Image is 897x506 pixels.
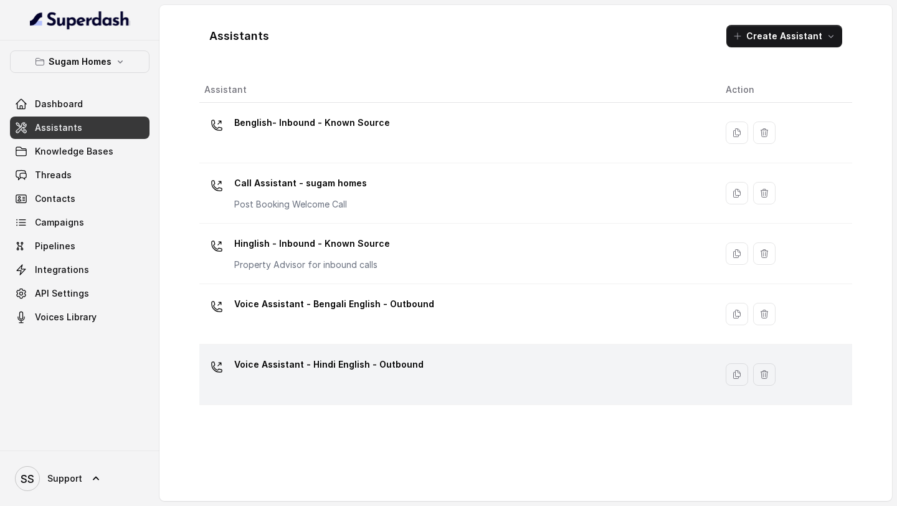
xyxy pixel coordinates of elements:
[10,164,149,186] a: Threads
[10,211,149,234] a: Campaigns
[35,145,113,158] span: Knowledge Bases
[35,98,83,110] span: Dashboard
[234,113,390,133] p: Benglish- Inbound - Known Source
[47,472,82,485] span: Support
[726,25,842,47] button: Create Assistant
[716,77,852,103] th: Action
[199,77,716,103] th: Assistant
[10,117,149,139] a: Assistants
[10,235,149,257] a: Pipelines
[10,461,149,496] a: Support
[10,50,149,73] button: Sugam Homes
[209,26,269,46] h1: Assistants
[234,234,390,254] p: Hinglish - Inbound - Known Source
[10,259,149,281] a: Integrations
[35,216,84,229] span: Campaigns
[35,240,75,252] span: Pipelines
[234,259,390,271] p: Property Advisor for inbound calls
[10,282,149,305] a: API Settings
[30,10,130,30] img: light.svg
[35,264,89,276] span: Integrations
[10,306,149,328] a: Voices Library
[234,198,367,211] p: Post Booking Welcome Call
[10,188,149,210] a: Contacts
[21,472,34,485] text: SS
[234,355,424,375] p: Voice Assistant - Hindi English - Outbound
[10,93,149,115] a: Dashboard
[49,54,112,69] p: Sugam Homes
[35,122,82,134] span: Assistants
[35,193,75,205] span: Contacts
[35,169,72,181] span: Threads
[10,140,149,163] a: Knowledge Bases
[234,294,434,314] p: Voice Assistant - Bengali English - Outbound
[234,173,367,193] p: Call Assistant - sugam homes
[35,287,89,300] span: API Settings
[35,311,97,323] span: Voices Library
